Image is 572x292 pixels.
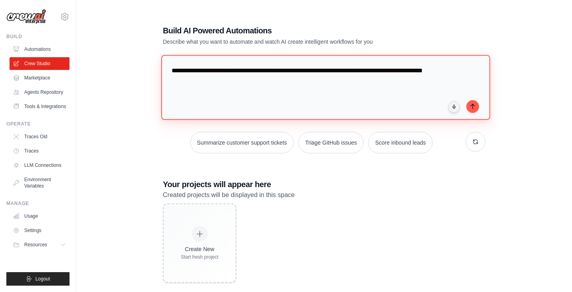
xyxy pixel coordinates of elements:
div: Create New [181,245,218,253]
button: Triage GitHub issues [298,132,363,153]
button: Resources [10,238,70,251]
a: Environment Variables [10,173,70,192]
h1: Build AI Powered Automations [163,25,430,36]
a: Automations [10,43,70,56]
a: Traces Old [10,130,70,143]
iframe: Chat Widget [532,254,572,292]
button: Logout [6,272,70,286]
div: Operate [6,121,70,127]
div: Start fresh project [181,254,218,260]
a: Settings [10,224,70,237]
button: Click to speak your automation idea [448,101,460,113]
h3: Your projects will appear here [163,179,485,190]
div: Manage [6,200,70,207]
a: Crew Studio [10,57,70,70]
a: Marketplace [10,72,70,84]
p: Created projects will be displayed in this space [163,190,485,200]
span: Logout [35,276,50,282]
button: Get new suggestions [466,132,485,152]
img: Logo [6,9,46,24]
a: Usage [10,210,70,222]
a: Traces [10,145,70,157]
span: Resources [24,242,47,248]
a: Agents Repository [10,86,70,99]
p: Describe what you want to automate and watch AI create intelligent workflows for you [163,38,430,46]
button: Score inbound leads [368,132,433,153]
a: LLM Connections [10,159,70,172]
div: Build [6,33,70,40]
button: Summarize customer support tickets [190,132,294,153]
a: Tools & Integrations [10,100,70,113]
